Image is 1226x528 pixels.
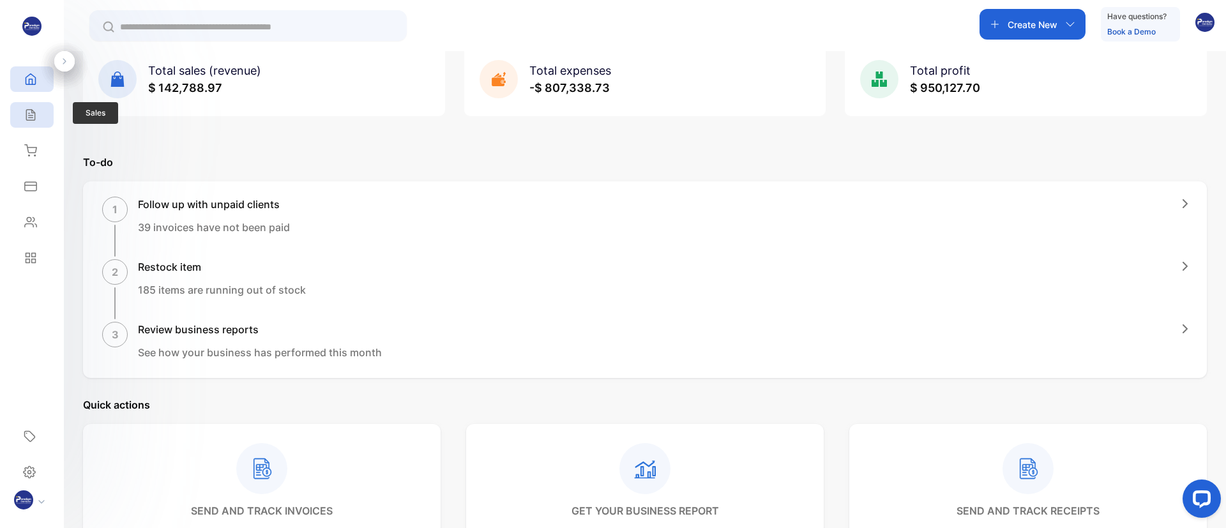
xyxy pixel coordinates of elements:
button: avatar [1195,9,1215,40]
p: To-do [83,155,1207,170]
p: 3 [112,327,119,342]
button: Create New [980,9,1086,40]
span: -$ 807,338.73 [529,81,610,94]
img: profile [14,490,33,509]
iframe: LiveChat chat widget [1172,474,1226,528]
p: send and track receipts [957,503,1100,518]
span: Sales [73,102,118,124]
span: Total profit [910,64,971,77]
p: 185 items are running out of stock [138,282,306,298]
img: logo [22,17,42,36]
h1: Restock item [138,259,306,275]
p: 2 [112,264,118,280]
span: $ 950,127.70 [910,81,980,94]
p: Create New [1008,18,1057,31]
p: get your business report [571,503,719,518]
a: Book a Demo [1107,27,1156,36]
span: Total expenses [529,64,611,77]
p: 1 [112,202,117,217]
h1: Review business reports [138,322,382,337]
img: avatar [1195,13,1215,32]
p: See how your business has performed this month [138,345,382,360]
p: send and track invoices [191,503,333,518]
span: Total sales (revenue) [148,64,261,77]
p: Have questions? [1107,10,1167,23]
h1: Follow up with unpaid clients [138,197,290,212]
p: 39 invoices have not been paid [138,220,290,235]
p: Quick actions [83,397,1207,412]
span: $ 142,788.97 [148,81,222,94]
